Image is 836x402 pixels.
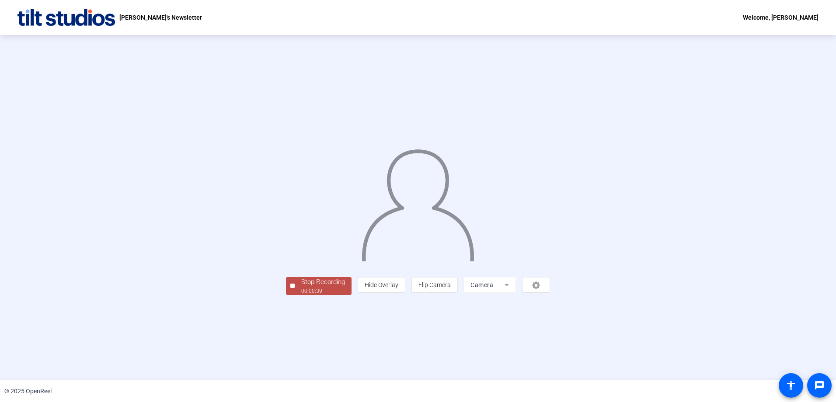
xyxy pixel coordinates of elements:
img: OpenReel logo [17,9,115,26]
button: Hide Overlay [358,277,405,293]
mat-icon: message [814,380,825,391]
img: overlay [361,142,475,261]
span: Flip Camera [418,281,451,288]
div: Welcome, [PERSON_NAME] [743,12,819,23]
div: © 2025 OpenReel [4,387,52,396]
button: Flip Camera [411,277,458,293]
p: [PERSON_NAME]'s Newsletter [119,12,202,23]
button: Stop Recording00:00:39 [286,277,352,295]
span: Hide Overlay [365,281,398,288]
div: Stop Recording [301,277,345,287]
mat-icon: accessibility [786,380,796,391]
div: 00:00:39 [301,287,345,295]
